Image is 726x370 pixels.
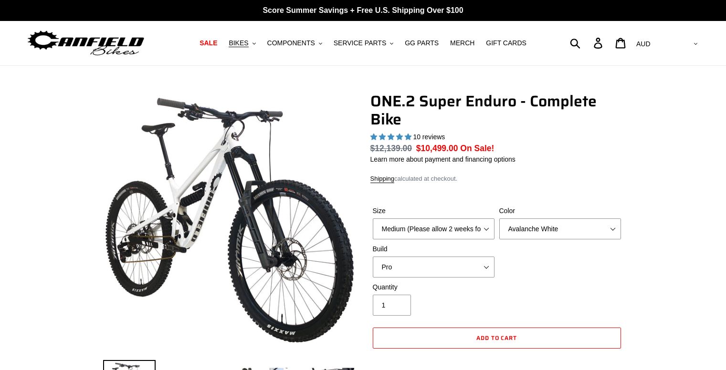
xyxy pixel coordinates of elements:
[334,39,386,47] span: SERVICE PARTS
[575,32,600,53] input: Search
[400,37,443,50] a: GG PARTS
[486,39,526,47] span: GIFT CARDS
[267,39,315,47] span: COMPONENTS
[460,142,494,154] span: On Sale!
[373,206,495,216] label: Size
[370,155,516,163] a: Learn more about payment and financing options
[370,174,623,184] div: calculated at checkout.
[476,333,517,342] span: Add to cart
[373,328,621,349] button: Add to cart
[413,133,445,141] span: 10 reviews
[229,39,248,47] span: BIKES
[405,39,439,47] span: GG PARTS
[445,37,479,50] a: MERCH
[373,282,495,292] label: Quantity
[329,37,398,50] button: SERVICE PARTS
[26,28,146,58] img: Canfield Bikes
[370,144,412,153] s: $12,139.00
[370,133,413,141] span: 5.00 stars
[481,37,531,50] a: GIFT CARDS
[499,206,621,216] label: Color
[200,39,217,47] span: SALE
[263,37,327,50] button: COMPONENTS
[224,37,260,50] button: BIKES
[370,175,395,183] a: Shipping
[373,244,495,254] label: Build
[370,92,623,129] h1: ONE.2 Super Enduro - Complete Bike
[450,39,474,47] span: MERCH
[416,144,458,153] span: $10,499.00
[195,37,222,50] a: SALE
